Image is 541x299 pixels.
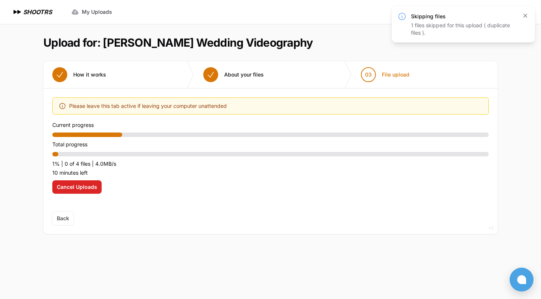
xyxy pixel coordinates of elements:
[411,13,517,20] h3: Skipping files
[52,159,489,168] p: 1% | 0 of 4 files | 4.0MB/s
[43,61,115,88] button: How it works
[52,168,489,177] p: 10 minutes left
[510,268,534,292] button: Open chat window
[365,71,372,78] span: 03
[67,5,117,19] a: My Uploads
[382,71,409,78] span: File upload
[12,7,23,16] img: SHOOTRS
[194,61,273,88] button: About your files
[352,61,418,88] button: 03 File upload
[73,71,106,78] span: How it works
[224,71,264,78] span: About your files
[23,7,52,16] h1: SHOOTRS
[411,22,517,37] div: 1 files skipped for this upload ( duplicate files ).
[52,140,489,149] p: Total progress
[12,7,52,16] a: SHOOTRS SHOOTRS
[52,121,489,130] p: Current progress
[489,223,494,232] div: v2
[57,183,97,191] span: Cancel Uploads
[69,102,227,110] span: Please leave this tab active if leaving your computer unattended
[82,8,112,16] span: My Uploads
[43,36,313,49] h1: Upload for: [PERSON_NAME] Wedding Videography
[52,180,102,194] button: Cancel Uploads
